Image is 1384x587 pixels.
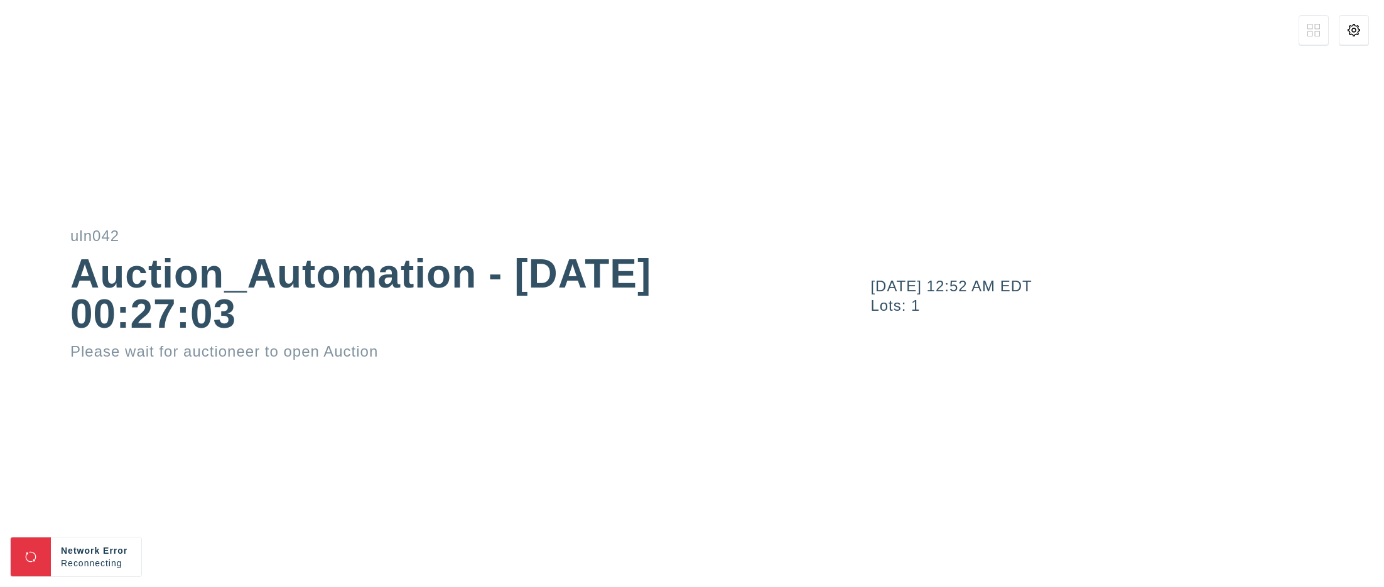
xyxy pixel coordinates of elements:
[70,344,760,359] div: Please wait for auctioneer to open Auction
[61,557,131,569] div: Reconnecting
[870,298,1384,313] div: Lots: 1
[870,279,1384,294] div: [DATE] 12:52 AM EDT
[70,254,760,334] div: Auction_Automation - [DATE] 00:27:03
[61,544,131,557] div: Network Error
[70,229,760,244] div: uln042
